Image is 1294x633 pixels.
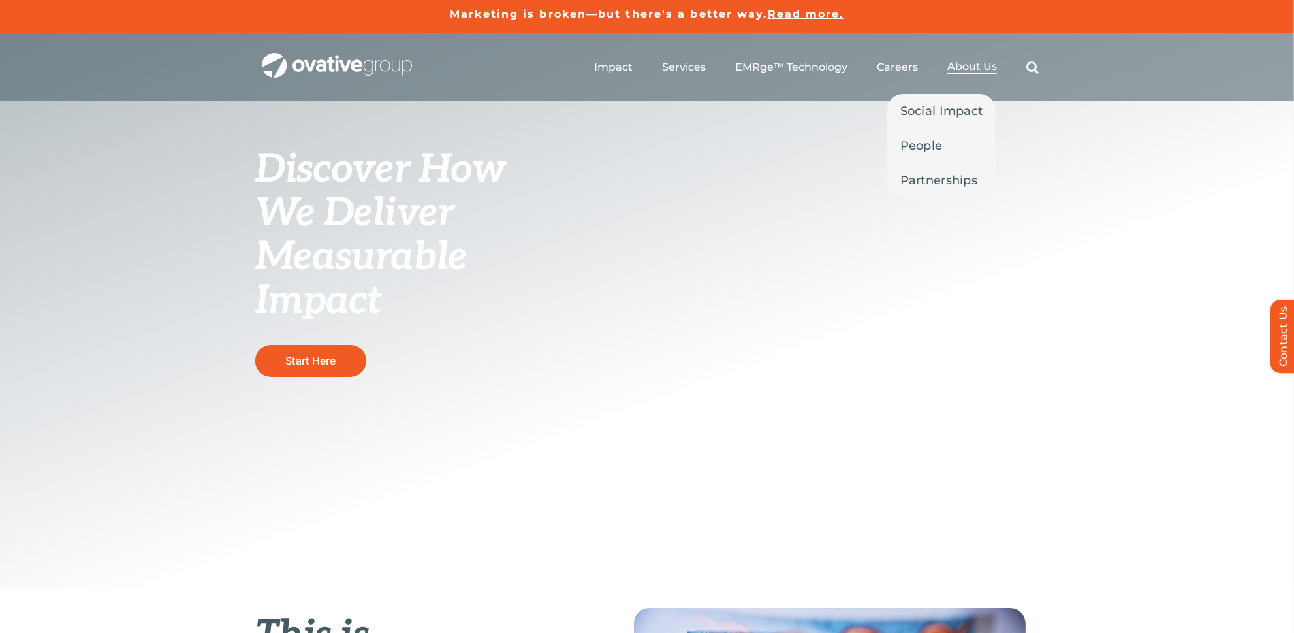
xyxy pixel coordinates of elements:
[877,61,918,74] a: Careers
[735,61,847,74] a: EMRge™ Technology
[594,46,1039,88] nav: Menu
[255,345,366,377] a: Start Here
[1026,61,1039,74] a: Search
[255,190,467,325] span: We Deliver Measurable Impact
[255,146,506,193] span: Discover How
[947,60,997,74] a: About Us
[900,102,983,120] span: Social Impact
[887,129,996,163] a: People
[900,171,977,189] span: Partnerships
[450,8,768,20] a: Marketing is broken—but there's a better way.
[768,8,844,20] a: Read more.
[594,61,633,74] a: Impact
[900,137,943,155] span: People
[662,61,706,74] a: Services
[887,94,996,128] a: Social Impact
[285,354,336,367] span: Start Here
[947,60,997,73] span: About Us
[262,52,412,64] a: OG_Full_horizontal_WHT
[887,163,996,197] a: Partnerships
